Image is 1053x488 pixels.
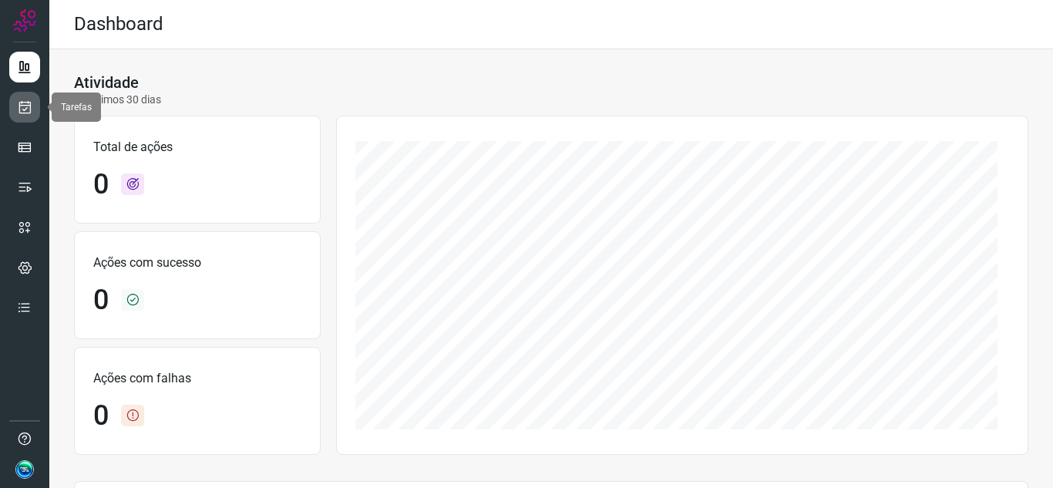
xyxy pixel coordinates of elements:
h2: Dashboard [74,13,163,35]
img: Logo [13,9,36,32]
h1: 0 [93,284,109,317]
h1: 0 [93,168,109,201]
img: 8f9c6160bb9fbb695ced4fefb9ce787e.jpg [15,460,34,479]
p: Total de ações [93,138,301,156]
p: Ações com sucesso [93,254,301,272]
p: Ações com falhas [93,369,301,388]
span: Tarefas [61,102,92,113]
h1: 0 [93,399,109,432]
h3: Atividade [74,73,139,92]
p: Últimos 30 dias [74,92,161,108]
